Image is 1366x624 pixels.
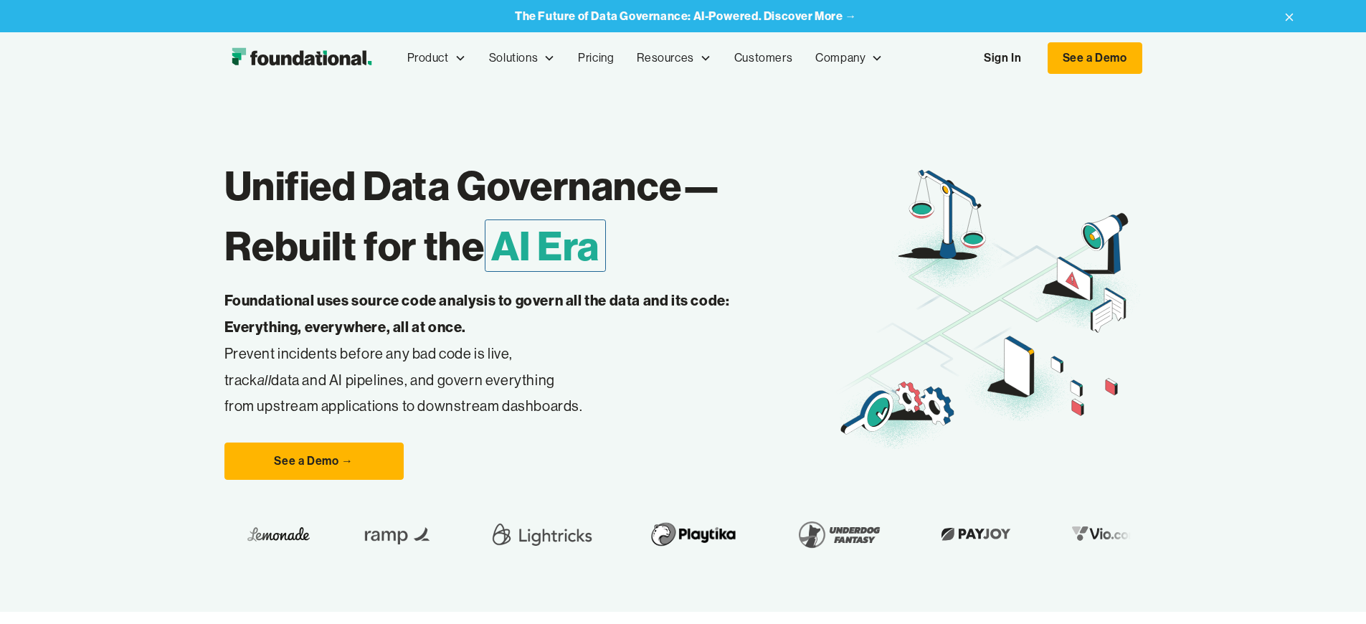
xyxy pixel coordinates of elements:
a: Sign In [969,43,1035,73]
a: Pricing [566,34,625,82]
div: Resources [625,34,722,82]
div: Company [804,34,894,82]
div: Product [407,49,449,67]
a: The Future of Data Governance: AI-Powered. Discover More → [515,9,857,23]
strong: Foundational uses source code analysis to govern all the data and its code: Everything, everywher... [224,291,730,336]
img: Ramp [317,514,403,554]
img: Playtika [604,514,706,554]
a: See a Demo [1048,42,1142,74]
div: Company [815,49,865,67]
img: Vio.com [1026,523,1109,545]
div: Solutions [489,49,538,67]
img: Lightricks [449,514,558,554]
img: Payjoy [896,523,980,545]
p: Prevent incidents before any bad code is live, track data and AI pipelines, and govern everything... [224,288,775,420]
div: Solutions [478,34,566,82]
em: all [257,371,272,389]
img: Underdog Fantasy [752,514,850,554]
h1: Unified Data Governance— Rebuilt for the [224,156,836,276]
a: Customers [723,34,804,82]
span: AI Era [485,219,607,272]
div: Product [396,34,478,82]
img: Foundational Logo [224,44,379,72]
iframe: Chat Widget [1294,555,1366,624]
a: See a Demo → [224,443,404,480]
a: home [224,44,379,72]
div: Resources [637,49,693,67]
img: Lemonade [209,523,271,545]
